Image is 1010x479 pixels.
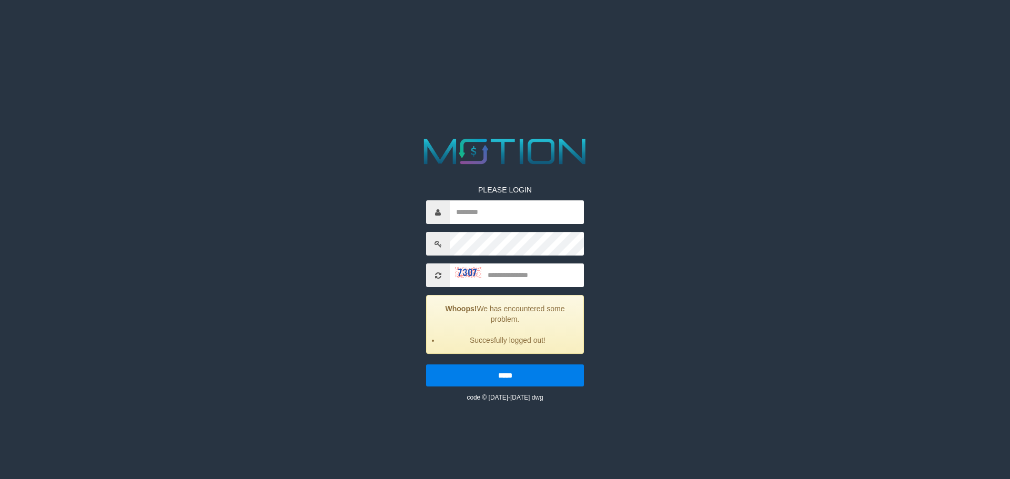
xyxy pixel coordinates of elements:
[467,394,543,401] small: code © [DATE]-[DATE] dwg
[455,267,481,278] img: captcha
[440,335,575,345] li: Succesfully logged out!
[426,185,584,195] p: PLEASE LOGIN
[417,134,593,169] img: MOTION_logo.png
[446,304,477,313] strong: Whoops!
[426,295,584,354] div: We has encountered some problem.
